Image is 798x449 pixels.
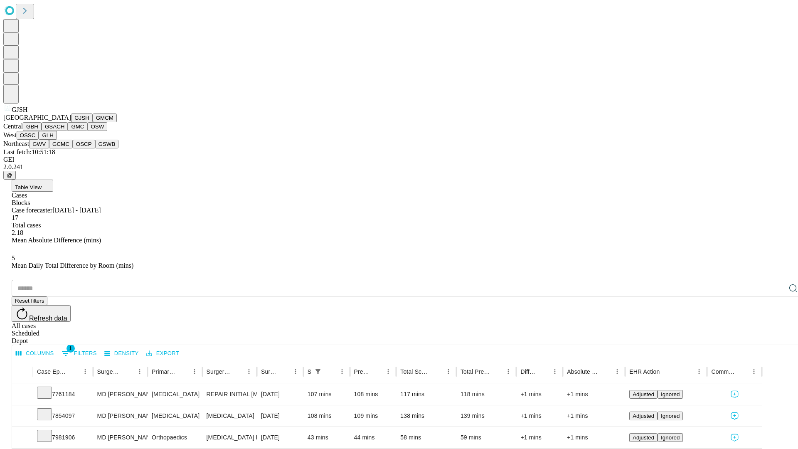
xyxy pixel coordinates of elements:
div: Orthopaedics [152,427,198,448]
span: 5 [12,254,15,262]
span: Total cases [12,222,41,229]
div: Primary Service [152,368,176,375]
div: 108 mins [308,405,346,427]
button: Ignored [658,390,683,399]
span: Ignored [661,391,680,397]
div: GEI [3,156,795,163]
button: Menu [748,366,760,377]
button: Menu [189,366,200,377]
div: Difference [520,368,537,375]
div: [MEDICAL_DATA] [207,405,253,427]
div: [DATE] [261,405,299,427]
button: GSWB [95,140,119,148]
button: Ignored [658,433,683,442]
div: [MEDICAL_DATA] [152,405,198,427]
div: REPAIR INITIAL [MEDICAL_DATA] REDUCIBLE AGE [DEMOGRAPHIC_DATA] OR MORE [207,384,253,405]
div: +1 mins [520,384,559,405]
div: +1 mins [567,427,621,448]
button: GJSH [71,113,93,122]
button: Sort [232,366,243,377]
div: 2.0.241 [3,163,795,171]
div: Case Epic Id [37,368,67,375]
button: Reset filters [12,296,47,305]
div: [DATE] [261,384,299,405]
button: OSCP [73,140,95,148]
div: [MEDICAL_DATA] RELEASE [207,427,253,448]
button: Sort [537,366,549,377]
button: Menu [243,366,255,377]
div: Comments [711,368,735,375]
button: Sort [371,366,382,377]
span: Mean Absolute Difference (mins) [12,237,101,244]
div: Predicted In Room Duration [354,368,370,375]
button: Adjusted [629,390,658,399]
button: Sort [278,366,290,377]
button: OSSC [17,131,39,140]
div: 108 mins [354,384,392,405]
div: 7761184 [37,384,89,405]
span: Case forecaster [12,207,52,214]
button: Sort [122,366,134,377]
button: Sort [600,366,611,377]
div: 118 mins [461,384,512,405]
div: Surgery Name [207,368,231,375]
button: Table View [12,180,53,192]
div: 138 mins [400,405,452,427]
div: MD [PERSON_NAME] E Md [97,405,143,427]
span: Adjusted [633,434,654,441]
button: GMCM [93,113,117,122]
span: [GEOGRAPHIC_DATA] [3,114,71,121]
button: Show filters [312,366,324,377]
div: MD [PERSON_NAME] E Md [97,384,143,405]
div: +1 mins [567,384,621,405]
div: Absolute Difference [567,368,599,375]
div: MD [PERSON_NAME] [PERSON_NAME] [97,427,143,448]
div: 59 mins [461,427,512,448]
span: 2.18 [12,229,23,236]
button: Adjusted [629,433,658,442]
div: 139 mins [461,405,512,427]
div: [MEDICAL_DATA] [152,384,198,405]
div: Surgery Date [261,368,277,375]
div: 107 mins [308,384,346,405]
button: Menu [79,366,91,377]
button: GBH [23,122,42,131]
button: Expand [16,409,29,424]
span: Refresh data [29,315,67,322]
button: GLH [39,131,57,140]
div: +1 mins [567,405,621,427]
div: Surgeon Name [97,368,121,375]
span: Adjusted [633,413,654,419]
div: 7981906 [37,427,89,448]
div: [DATE] [261,427,299,448]
button: Adjusted [629,412,658,420]
div: Scheduled In Room Duration [308,368,311,375]
div: +1 mins [520,405,559,427]
span: GJSH [12,106,27,113]
button: Ignored [658,412,683,420]
button: Sort [325,366,336,377]
button: Menu [611,366,623,377]
button: Menu [693,366,705,377]
button: @ [3,171,16,180]
button: Density [102,347,141,360]
div: 43 mins [308,427,346,448]
span: 1 [66,344,75,353]
button: Export [144,347,181,360]
div: Total Predicted Duration [461,368,490,375]
div: 44 mins [354,427,392,448]
span: [DATE] - [DATE] [52,207,101,214]
span: @ [7,172,12,178]
button: Refresh data [12,305,71,322]
button: Menu [336,366,348,377]
button: Sort [491,366,502,377]
div: Total Scheduled Duration [400,368,430,375]
button: Menu [382,366,394,377]
span: West [3,131,17,138]
div: EHR Action [629,368,660,375]
button: GWV [29,140,49,148]
button: Menu [443,366,454,377]
div: 58 mins [400,427,452,448]
span: 17 [12,214,18,221]
button: OSW [88,122,108,131]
